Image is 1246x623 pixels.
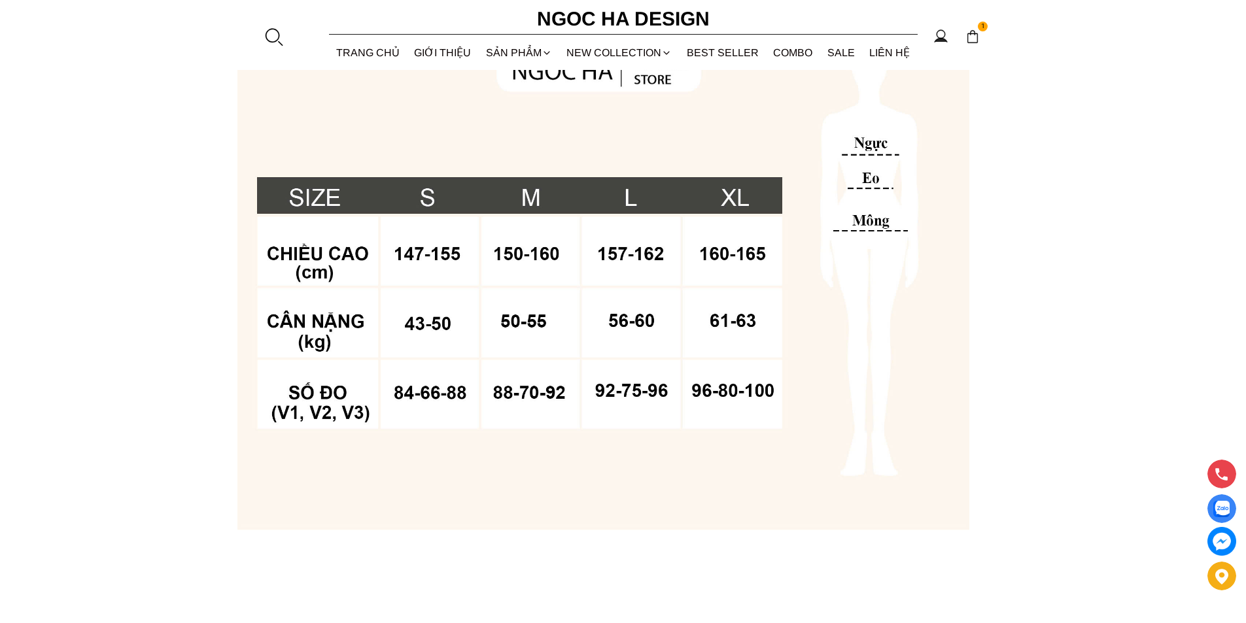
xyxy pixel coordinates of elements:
a: SALE [820,35,863,70]
a: LIÊN HỆ [862,35,918,70]
img: Display image [1213,501,1230,517]
span: 1 [978,22,988,32]
a: Combo [766,35,820,70]
a: TRANG CHỦ [329,35,407,70]
a: messenger [1207,527,1236,556]
a: Display image [1207,494,1236,523]
img: img-CART-ICON-ksit0nf1 [965,29,980,44]
a: BEST SELLER [680,35,767,70]
a: GIỚI THIỆU [407,35,479,70]
a: NEW COLLECTION [559,35,680,70]
div: SẢN PHẨM [479,35,560,70]
a: Ngoc Ha Design [525,3,721,35]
